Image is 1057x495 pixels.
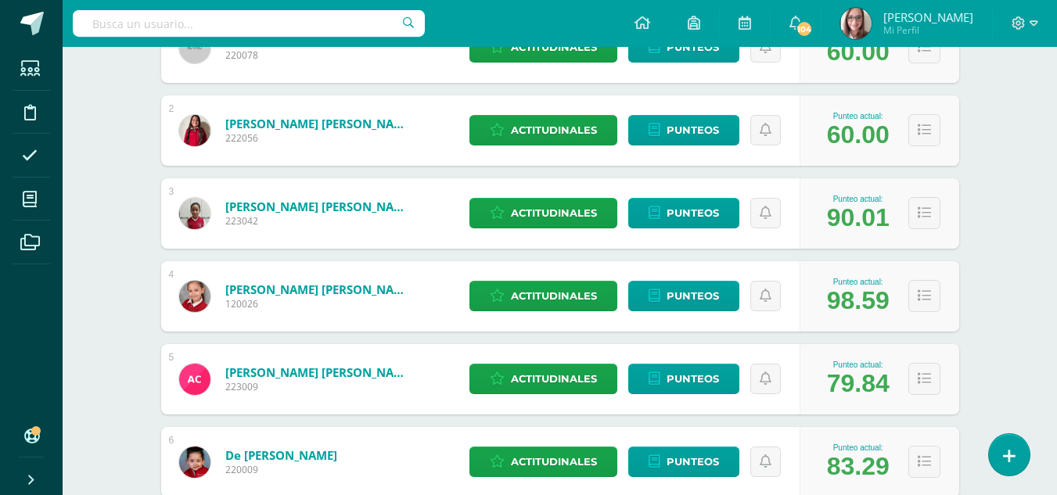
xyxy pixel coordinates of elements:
a: [PERSON_NAME] [PERSON_NAME] [225,364,413,380]
span: Punteos [667,33,719,62]
div: 90.01 [827,203,890,232]
span: 220078 [225,48,413,62]
span: 104 [796,20,813,38]
div: Punteo actual: [827,443,890,452]
a: Punteos [628,32,739,63]
span: Punteos [667,364,719,393]
img: 963285810f44f1bb12a19390a3e147e9.png [179,447,210,478]
a: Actitudinales [469,32,617,63]
img: ea17f019d74aecc1ef120f928e29cb81.png [179,364,210,395]
a: de [PERSON_NAME] [225,447,337,463]
span: Punteos [667,199,719,228]
div: 60.00 [827,120,890,149]
img: cc79697e3be1c334be4d17d1ac586156.png [179,115,210,146]
a: Punteos [628,115,739,145]
span: Actitudinales [511,33,597,62]
div: 60.00 [827,38,890,66]
a: Punteos [628,447,739,477]
div: 5 [169,352,174,363]
img: 60x60 [179,32,210,63]
a: [PERSON_NAME] [PERSON_NAME] [225,116,413,131]
div: 79.84 [827,369,890,398]
a: Punteos [628,364,739,394]
span: 222056 [225,131,413,145]
a: Punteos [628,198,739,228]
span: [PERSON_NAME] [883,9,973,25]
span: 223042 [225,214,413,228]
div: 3 [169,186,174,197]
span: Punteos [667,282,719,310]
span: Mi Perfil [883,23,973,37]
div: 2 [169,103,174,114]
span: Punteos [667,116,719,145]
span: Actitudinales [511,447,597,476]
img: 11e318c0762c31058ab6ca225cab9c5d.png [840,8,872,39]
span: 120026 [225,297,413,310]
a: Punteos [628,281,739,311]
a: [PERSON_NAME] [PERSON_NAME] [225,199,413,214]
div: 4 [169,269,174,280]
a: Actitudinales [469,364,617,394]
span: 223009 [225,380,413,393]
div: Punteo actual: [827,278,890,286]
a: Actitudinales [469,198,617,228]
div: 83.29 [827,452,890,481]
div: Punteo actual: [827,195,890,203]
img: f564e5db6c4739322e8a3f4946df70b8.png [179,198,210,229]
input: Busca un usuario... [73,10,425,37]
div: Punteo actual: [827,360,890,369]
span: Punteos [667,447,719,476]
div: 6 [169,435,174,446]
span: Actitudinales [511,364,597,393]
div: Punteo actual: [827,112,890,120]
a: Actitudinales [469,447,617,477]
span: Actitudinales [511,199,597,228]
span: Actitudinales [511,282,597,310]
a: Actitudinales [469,115,617,145]
span: 220009 [225,463,337,476]
a: Actitudinales [469,281,617,311]
a: [PERSON_NAME] [PERSON_NAME] [225,282,413,297]
span: Actitudinales [511,116,597,145]
img: 75c0988840d4338c5497a4424d20b13d.png [179,281,210,312]
div: 98.59 [827,286,890,315]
